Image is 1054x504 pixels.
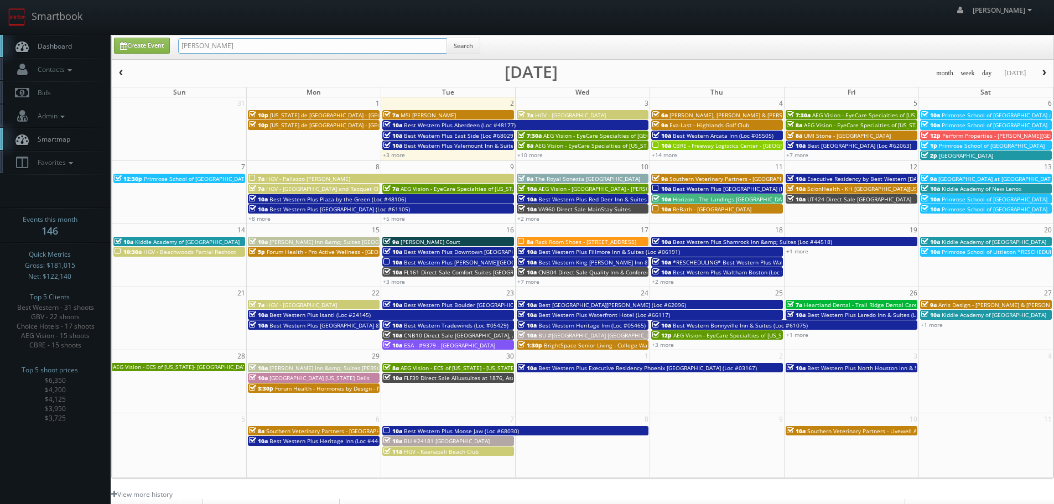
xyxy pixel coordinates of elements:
span: Best Western Plus Isanti (Loc #24145) [269,311,371,319]
span: 12 [908,161,918,173]
span: ESA - #9379 - [GEOGRAPHIC_DATA] [404,341,495,349]
span: Smartmap [32,134,70,144]
span: Bids [32,88,51,97]
span: FLF39 Direct Sale Alluxsuites at 1876, Ascend Hotel Collection [404,374,569,382]
span: Sat [980,87,991,97]
span: Gross: $181,015 [25,260,75,271]
a: +7 more [786,151,808,159]
span: [US_STATE] de [GEOGRAPHIC_DATA] - [GEOGRAPHIC_DATA] [270,111,423,119]
span: BU #24181 [GEOGRAPHIC_DATA] [404,437,490,445]
span: Forum Health - Pro Active Wellness - [GEOGRAPHIC_DATA] [267,248,419,256]
span: 18 [774,224,784,236]
span: 12p [652,331,672,339]
span: 10a [518,331,537,339]
span: Best Western Plus [GEOGRAPHIC_DATA] (Loc #64008) [673,185,813,193]
span: 25 [774,287,784,299]
span: 9a [921,175,937,183]
span: 11 [774,161,784,173]
span: AEG Vision - EyeCare Specialties of [GEOGRAPHIC_DATA][US_STATE] - [GEOGRAPHIC_DATA] [543,132,780,139]
span: The Royal Sonesta [GEOGRAPHIC_DATA] [535,175,640,183]
span: HGV - [GEOGRAPHIC_DATA] and Racquet Club [266,185,385,193]
span: 10a [518,364,537,372]
span: BrightSpace Senior Living - College Walk [544,341,652,349]
span: MSI [PERSON_NAME] [401,111,456,119]
span: 24 [640,287,650,299]
span: 21 [236,287,246,299]
h2: [DATE] [505,66,558,77]
span: 5 [240,413,246,425]
span: 10a [652,238,671,246]
a: +3 more [383,278,405,285]
span: Best Western Plus North Houston Inn & Suites (Loc #44475) [807,364,967,372]
span: 10a [787,311,806,319]
span: 8 [643,413,650,425]
span: Sun [173,87,186,97]
span: 8a [518,142,533,149]
span: 10p [249,121,268,129]
span: [PERSON_NAME] [973,6,1035,15]
span: 9a [518,175,533,183]
span: AEG Vision - EyeCare Specialties of [US_STATE] - In Focus Vision Center [535,142,722,149]
span: Southern Veterinary Partners - [GEOGRAPHIC_DATA] [266,427,403,435]
span: Mon [307,87,321,97]
span: 3 [912,350,918,362]
span: 10a [652,142,671,149]
span: BU #[GEOGRAPHIC_DATA] [GEOGRAPHIC_DATA] [538,331,662,339]
span: 22 [371,287,381,299]
a: +7 more [517,278,539,285]
span: HGV - Pallazzo [PERSON_NAME] [266,175,350,183]
span: 3 [643,97,650,109]
span: 10a [383,321,402,329]
span: 10a [383,132,402,139]
span: Dashboard [32,41,72,51]
span: Best Western Plus Plaza by the Green (Loc #48106) [269,195,406,203]
span: 7a [787,301,802,309]
span: 10a [652,205,671,213]
span: 10a [383,331,402,339]
span: 10a [249,437,268,445]
strong: 146 [41,224,58,237]
span: 5p [249,248,265,256]
a: +1 more [786,331,808,339]
span: Best Western Plus [GEOGRAPHIC_DATA] (Loc #61105) [269,205,410,213]
span: 10a [787,185,806,193]
span: 31 [236,97,246,109]
span: Best Western Plus Shamrock Inn &amp; Suites (Loc #44518) [673,238,832,246]
span: 7a [383,185,399,193]
span: CNB10 Direct Sale [GEOGRAPHIC_DATA], Ascend Hotel Collection [404,331,576,339]
span: 30 [505,350,515,362]
span: Favorites [32,158,76,167]
span: 10a [921,238,940,246]
span: 10a [249,311,268,319]
span: Best Western Plus Aberdeen (Loc #48177) [404,121,516,129]
span: Wed [575,87,589,97]
span: FL161 Direct Sale Comfort Suites [GEOGRAPHIC_DATA] Downtown [404,268,577,276]
span: Best Western Plus Laredo Inn & Suites (Loc #44702) [807,311,946,319]
span: Best Western Bonnyville Inn & Suites (Loc #61075) [673,321,808,329]
span: 8a [249,427,264,435]
span: Best Western Plus Valemount Inn & Suites (Loc #62120) [404,142,553,149]
span: ReBath - [GEOGRAPHIC_DATA] [673,205,751,213]
span: [GEOGRAPHIC_DATA] [US_STATE] Dells [269,374,370,382]
span: 10a [518,268,537,276]
span: 10a [518,321,537,329]
span: Best Western Plus Moose Jaw (Loc #68030) [404,427,519,435]
span: AEG Vision - EyeCare Specialties of [US_STATE] - Carolina Family Vision [804,121,991,129]
span: Kiddie Academy of [GEOGRAPHIC_DATA] [135,238,240,246]
span: [PERSON_NAME], [PERSON_NAME] & [PERSON_NAME], LLC - [GEOGRAPHIC_DATA] [669,111,882,119]
span: 15 [371,224,381,236]
span: 10a [383,268,402,276]
span: 10a [383,427,402,435]
span: 28 [236,350,246,362]
button: day [978,66,996,80]
a: +2 more [652,278,674,285]
span: 10a [383,374,402,382]
a: +8 more [248,215,271,222]
input: Search for Events [178,38,447,54]
span: Primrose School of [GEOGRAPHIC_DATA] [942,205,1047,213]
span: HGV - Beachwoods Partial Reshoot [143,248,236,256]
span: 10 [908,413,918,425]
span: 4 [1047,350,1053,362]
span: Kiddie Academy of [GEOGRAPHIC_DATA] [942,311,1046,319]
span: Primrose School of [GEOGRAPHIC_DATA][PERSON_NAME] [144,175,293,183]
